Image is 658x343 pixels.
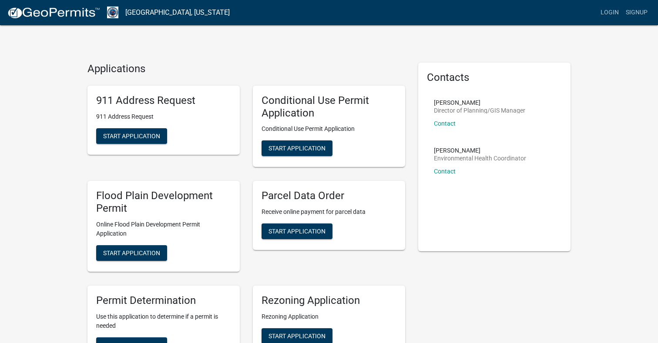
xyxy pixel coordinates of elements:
span: Start Application [269,228,326,235]
a: Signup [622,4,651,21]
a: [GEOGRAPHIC_DATA], [US_STATE] [125,5,230,20]
h5: Contacts [427,71,562,84]
button: Start Application [262,140,332,156]
p: [PERSON_NAME] [434,100,525,106]
p: 911 Address Request [96,112,231,121]
span: Start Application [103,132,160,139]
h4: Applications [87,63,405,75]
p: [PERSON_NAME] [434,147,526,153]
h5: Parcel Data Order [262,190,396,202]
h5: Flood Plain Development Permit [96,190,231,215]
button: Start Application [96,245,167,261]
h5: Conditional Use Permit Application [262,94,396,120]
a: Contact [434,168,456,175]
span: Start Application [269,145,326,152]
p: Use this application to determine if a permit is needed [96,312,231,330]
p: Director of Planning/GIS Manager [434,107,525,113]
h5: Rezoning Application [262,294,396,307]
h5: Permit Determination [96,294,231,307]
button: Start Application [96,128,167,144]
button: Start Application [262,223,332,239]
a: Login [597,4,622,21]
p: Conditional Use Permit Application [262,124,396,133]
img: Henry County, Iowa [107,7,118,18]
p: Rezoning Application [262,312,396,321]
p: Online Flood Plain Development Permit Application [96,220,231,238]
a: Contact [434,120,456,127]
p: Receive online payment for parcel data [262,207,396,216]
span: Start Application [269,332,326,339]
span: Start Application [103,249,160,256]
h5: 911 Address Request [96,94,231,107]
p: Environmental Health Coordinator [434,155,526,161]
